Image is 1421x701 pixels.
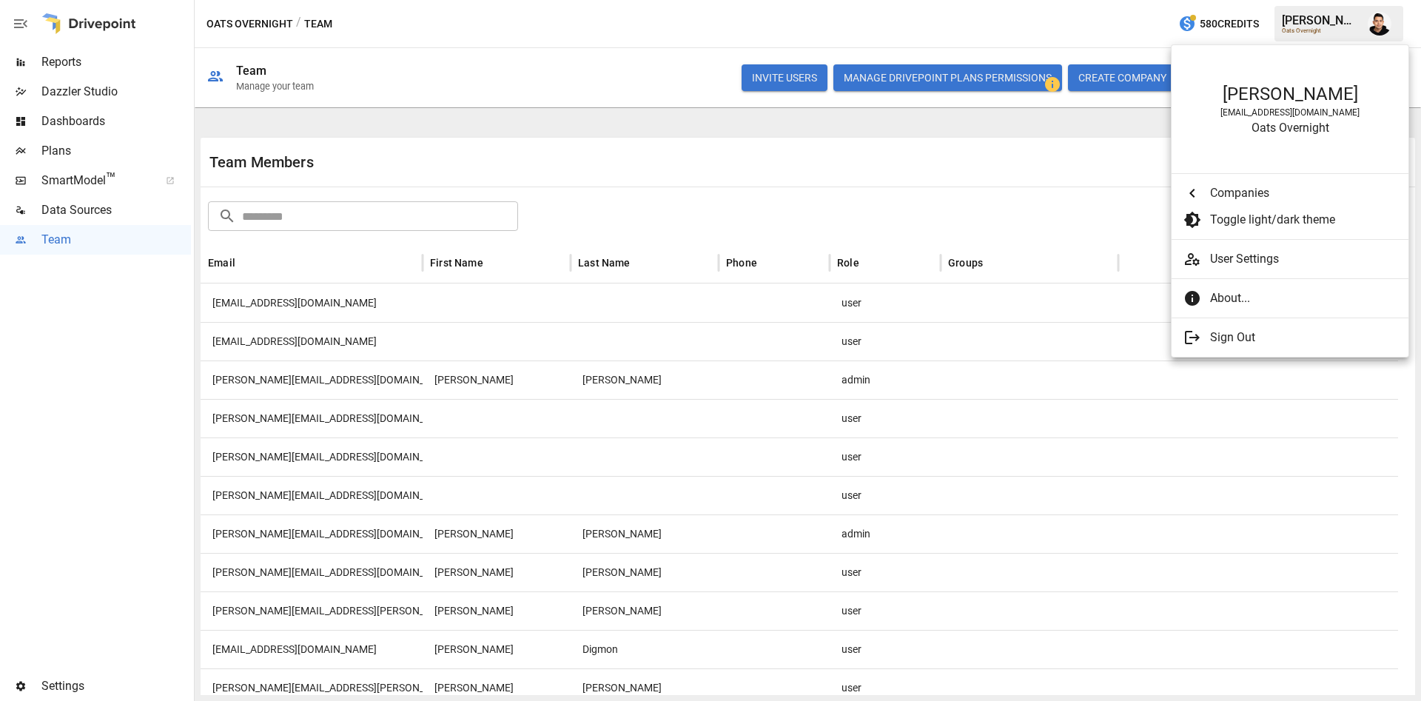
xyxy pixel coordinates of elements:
span: Toggle light/dark theme [1210,211,1397,229]
div: Oats Overnight [1186,121,1394,135]
div: [PERSON_NAME] [1186,84,1394,104]
span: About... [1210,289,1397,307]
span: Companies [1210,184,1397,202]
div: [EMAIL_ADDRESS][DOMAIN_NAME] [1186,107,1394,118]
span: User Settings [1210,250,1397,268]
span: Sign Out [1210,329,1397,346]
